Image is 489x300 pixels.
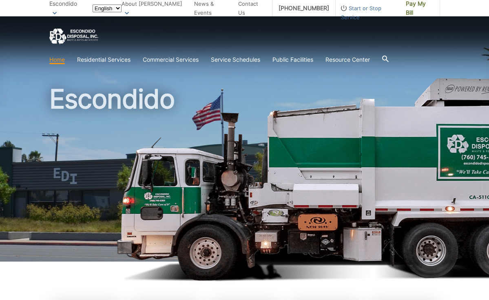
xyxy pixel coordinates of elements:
[49,86,440,265] h1: Escondido
[143,55,199,64] a: Commercial Services
[272,55,313,64] a: Public Facilities
[325,55,370,64] a: Resource Center
[93,4,122,12] select: Select a language
[211,55,260,64] a: Service Schedules
[49,55,65,64] a: Home
[77,55,131,64] a: Residential Services
[49,29,98,45] a: EDCD logo. Return to the homepage.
